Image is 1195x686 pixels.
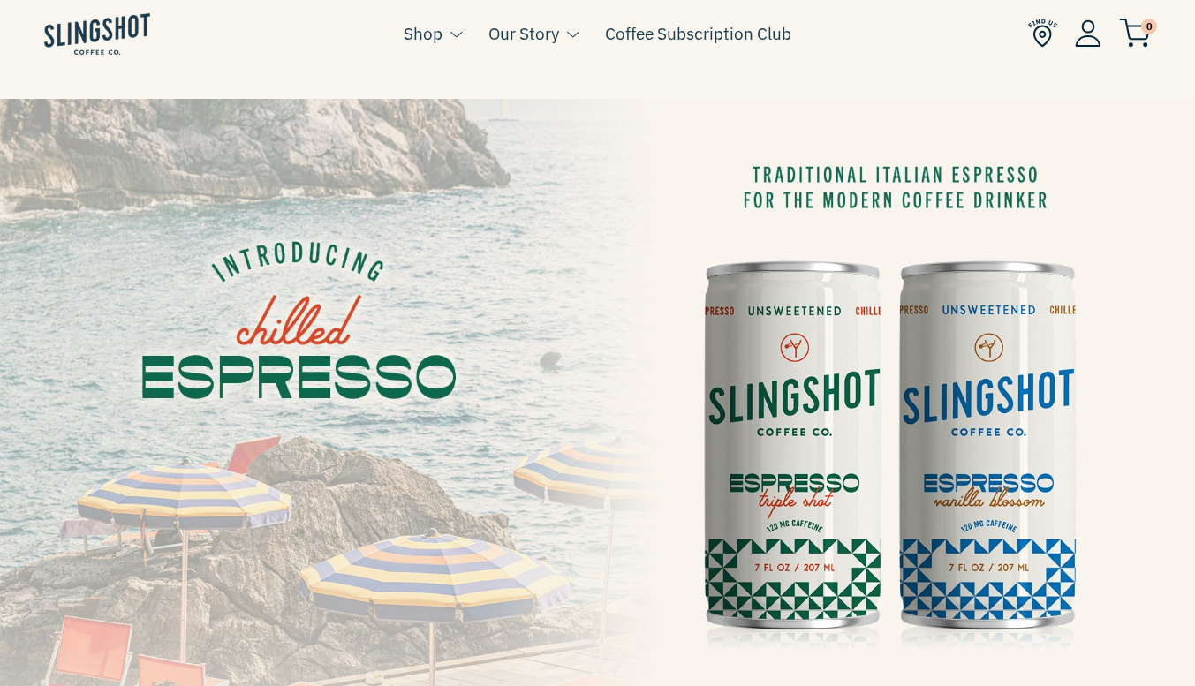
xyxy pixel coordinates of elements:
[1028,19,1057,48] img: Find Us
[1119,23,1151,44] a: 0
[404,20,442,47] a: Shop
[1141,19,1157,34] span: 0
[1075,19,1101,47] img: Account
[488,20,559,47] a: Our Story
[1119,19,1151,48] img: cart
[605,20,791,47] a: Coffee Subscription Club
